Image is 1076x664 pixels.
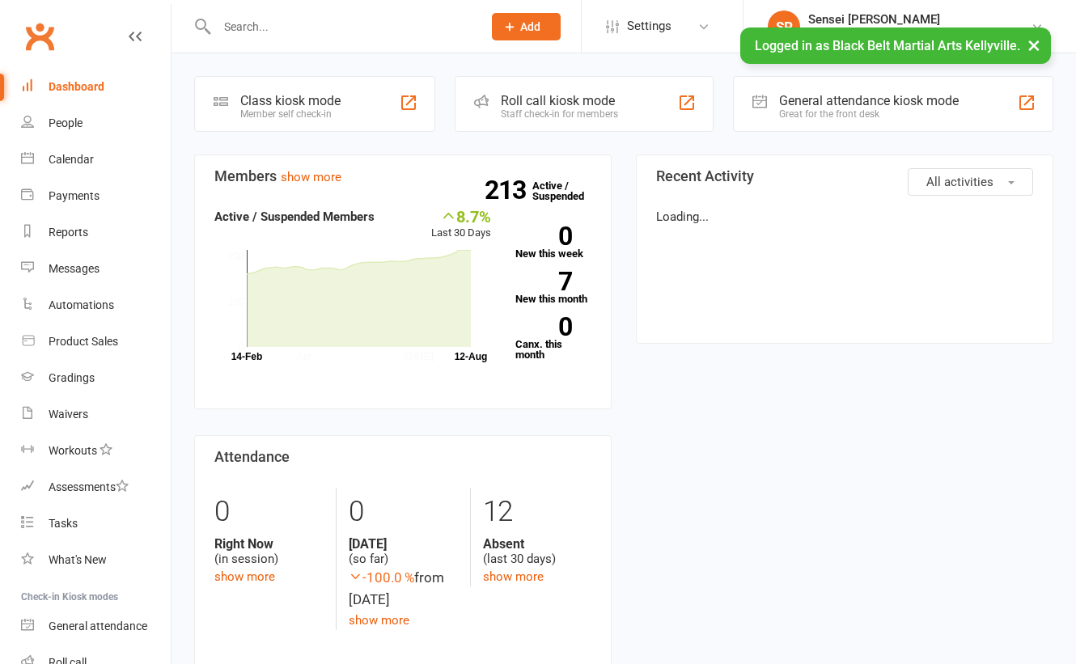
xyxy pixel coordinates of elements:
div: 12 [483,488,591,536]
h3: Attendance [214,449,591,465]
h3: Recent Activity [656,168,1033,184]
h3: Members [214,168,591,184]
div: Messages [49,262,100,275]
a: Calendar [21,142,171,178]
a: show more [214,569,275,584]
strong: 213 [485,178,532,202]
a: Waivers [21,396,171,433]
div: Last 30 Days [431,207,491,242]
div: General attendance kiosk mode [779,93,959,108]
button: × [1019,27,1048,62]
strong: Absent [483,536,591,552]
a: 213Active / Suspended [532,168,604,214]
strong: 7 [515,269,572,294]
div: Automations [49,298,114,311]
a: 0Canx. this month [515,317,591,360]
strong: Right Now [214,536,324,552]
div: What's New [49,553,107,566]
a: Reports [21,214,171,251]
div: Staff check-in for members [501,108,618,120]
div: Dashboard [49,80,104,93]
a: Workouts [21,433,171,469]
button: All activities [908,168,1033,196]
a: 7New this month [515,272,591,304]
span: All activities [926,175,993,189]
span: Add [520,20,540,33]
div: (in session) [214,536,324,567]
div: 0 [214,488,324,536]
span: Logged in as Black Belt Martial Arts Kellyville. [755,38,1020,53]
strong: 0 [515,315,572,339]
div: Black Belt Martial Arts [GEOGRAPHIC_DATA] [808,27,1031,41]
a: show more [281,170,341,184]
div: from [DATE] [349,567,457,611]
div: Product Sales [49,335,118,348]
div: (so far) [349,536,457,567]
div: Reports [49,226,88,239]
div: General attendance [49,620,147,632]
div: Payments [49,189,100,202]
div: 8.7% [431,207,491,225]
div: Sensei [PERSON_NAME] [808,12,1031,27]
a: What's New [21,542,171,578]
a: Gradings [21,360,171,396]
div: SP [768,11,800,43]
div: Waivers [49,408,88,421]
span: Settings [627,8,671,44]
div: (last 30 days) [483,536,591,567]
a: Messages [21,251,171,287]
strong: [DATE] [349,536,457,552]
div: People [49,116,83,129]
div: Great for the front desk [779,108,959,120]
a: show more [349,613,409,628]
button: Add [492,13,561,40]
span: -100.0 % [349,569,414,586]
p: Loading... [656,207,1033,226]
div: Calendar [49,153,94,166]
a: Assessments [21,469,171,505]
strong: 0 [515,224,572,248]
a: show more [483,569,544,584]
strong: Active / Suspended Members [214,209,375,224]
input: Search... [212,15,471,38]
a: 0New this week [515,226,591,259]
div: Tasks [49,517,78,530]
div: Member self check-in [240,108,341,120]
a: Dashboard [21,69,171,105]
a: Automations [21,287,171,324]
a: Payments [21,178,171,214]
div: Roll call kiosk mode [501,93,618,108]
a: General attendance kiosk mode [21,608,171,645]
a: Clubworx [19,16,60,57]
a: People [21,105,171,142]
a: Tasks [21,505,171,542]
div: 0 [349,488,457,536]
div: Gradings [49,371,95,384]
div: Assessments [49,480,129,493]
a: Product Sales [21,324,171,360]
div: Class kiosk mode [240,93,341,108]
div: Workouts [49,444,97,457]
